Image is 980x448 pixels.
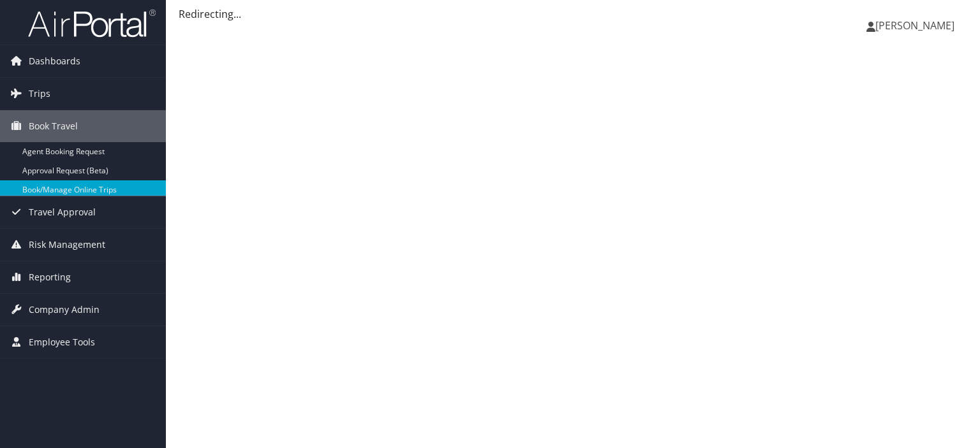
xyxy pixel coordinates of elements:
span: Employee Tools [29,326,95,358]
a: [PERSON_NAME] [866,6,967,45]
span: Dashboards [29,45,80,77]
span: Book Travel [29,110,78,142]
span: [PERSON_NAME] [875,18,954,33]
span: Risk Management [29,229,105,261]
span: Reporting [29,261,71,293]
div: Redirecting... [179,6,967,22]
img: airportal-logo.png [28,8,156,38]
span: Company Admin [29,294,100,326]
span: Travel Approval [29,196,96,228]
span: Trips [29,78,50,110]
